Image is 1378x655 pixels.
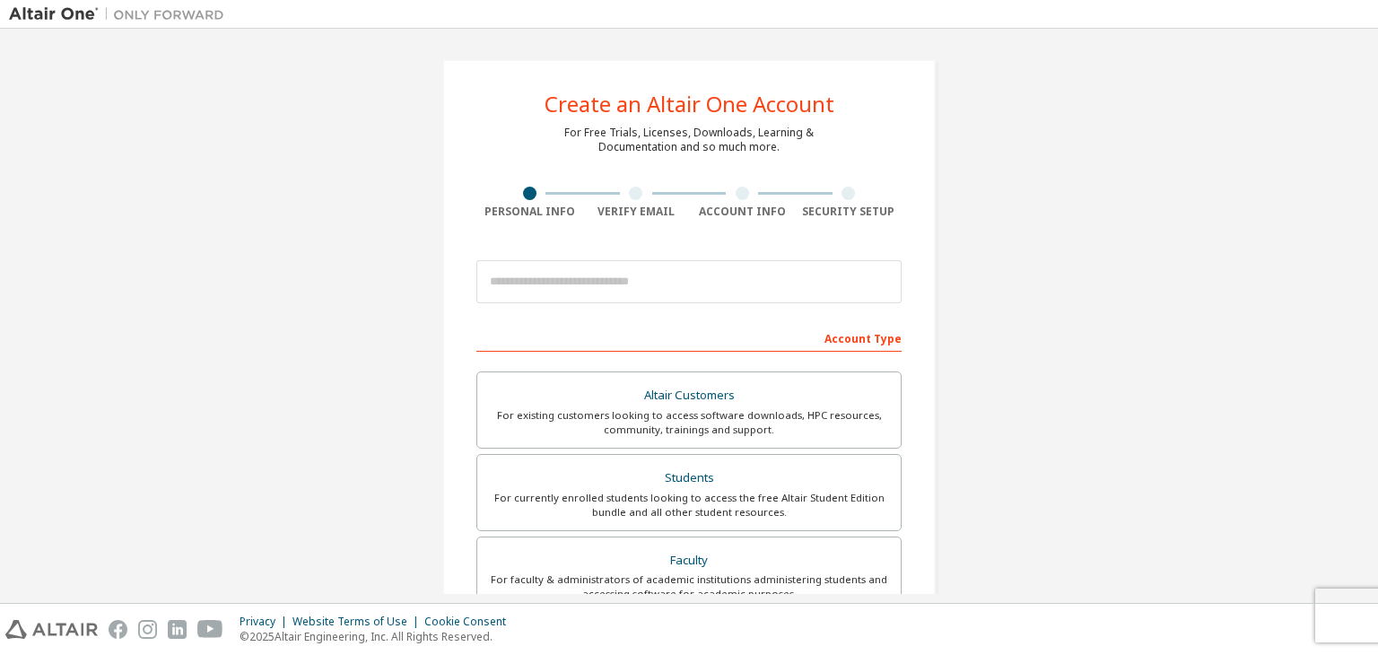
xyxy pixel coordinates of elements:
[545,93,834,115] div: Create an Altair One Account
[9,5,233,23] img: Altair One
[168,620,187,639] img: linkedin.svg
[476,205,583,219] div: Personal Info
[689,205,796,219] div: Account Info
[138,620,157,639] img: instagram.svg
[240,615,292,629] div: Privacy
[796,205,903,219] div: Security Setup
[292,615,424,629] div: Website Terms of Use
[488,408,890,437] div: For existing customers looking to access software downloads, HPC resources, community, trainings ...
[564,126,814,154] div: For Free Trials, Licenses, Downloads, Learning & Documentation and so much more.
[424,615,517,629] div: Cookie Consent
[488,491,890,520] div: For currently enrolled students looking to access the free Altair Student Edition bundle and all ...
[488,466,890,491] div: Students
[488,548,890,573] div: Faculty
[583,205,690,219] div: Verify Email
[109,620,127,639] img: facebook.svg
[488,383,890,408] div: Altair Customers
[5,620,98,639] img: altair_logo.svg
[488,572,890,601] div: For faculty & administrators of academic institutions administering students and accessing softwa...
[240,629,517,644] p: © 2025 Altair Engineering, Inc. All Rights Reserved.
[197,620,223,639] img: youtube.svg
[476,323,902,352] div: Account Type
